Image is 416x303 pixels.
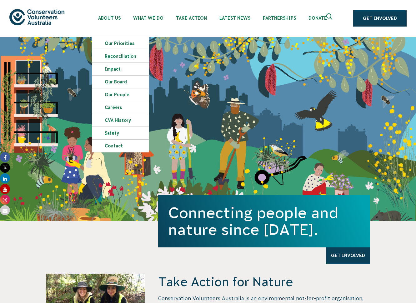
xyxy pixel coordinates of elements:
span: Latest News [219,16,250,21]
a: Careers [92,101,149,114]
a: Our Priorities [92,37,149,50]
span: Take Action [176,16,207,21]
span: About Us [98,16,121,21]
a: Reconciliation [92,50,149,62]
a: CVA history [92,114,149,127]
a: Our People [92,88,149,101]
span: What We Do [133,16,163,21]
span: Partnerships [263,16,296,21]
a: Our Board [92,76,149,88]
a: Contact [92,140,149,152]
button: Expand search box Close search box [323,11,338,26]
h1: Connecting people and nature since [DATE]. [168,204,360,238]
a: Impact [92,63,149,75]
a: Safety [92,127,149,139]
span: Donate [308,16,327,21]
a: Get Involved [326,247,370,264]
a: Get Involved [353,10,407,27]
h4: Take Action for Nature [158,274,370,290]
span: Expand search box [326,13,334,23]
img: logo.svg [9,9,64,25]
